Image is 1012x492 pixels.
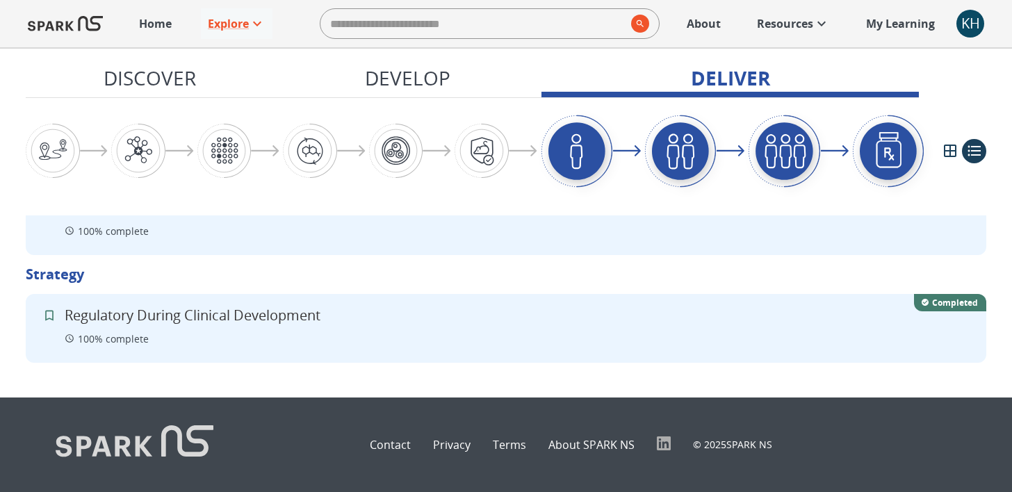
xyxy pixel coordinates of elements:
[370,436,411,453] a: Contact
[365,63,450,92] p: Develop
[657,436,671,450] img: LinkedIn
[750,8,837,39] a: Resources
[626,9,649,38] button: search
[56,425,213,464] img: Logo of SPARK at Stanford
[680,8,728,39] a: About
[433,436,471,453] a: Privacy
[716,145,744,157] img: arrow-right
[938,139,962,163] button: grid view
[509,145,537,157] img: arrow-right
[208,15,249,32] p: Explore
[74,331,149,346] p: 100 % complete
[139,15,172,32] p: Home
[866,15,935,32] p: My Learning
[956,10,984,38] div: KH
[80,145,108,157] img: arrow-right
[962,139,986,163] button: list view
[65,305,320,326] p: Regulatory During Clinical Development
[251,145,279,157] img: arrow-right
[548,436,635,453] a: About SPARK NS
[201,8,272,39] a: Explore
[820,145,849,157] img: arrow-right
[28,7,103,40] img: Logo of SPARK at Stanford
[26,264,986,285] p: Strategy
[612,145,641,157] img: arrow-right
[493,436,526,453] a: Terms
[691,63,770,92] p: Deliver
[693,437,772,452] p: © 2025 SPARK NS
[859,8,942,39] a: My Learning
[132,8,179,39] a: Home
[337,145,366,157] img: arrow-right
[757,15,813,32] p: Resources
[26,115,924,188] div: Graphic showing the progression through the Discover, Develop, and Deliver pipeline, highlighting...
[932,297,978,309] p: Completed
[687,15,721,32] p: About
[423,145,451,157] img: arrow-right
[42,309,56,322] svg: Add to My Learning
[74,224,149,238] p: 100 % complete
[165,145,194,157] img: arrow-right
[956,10,984,38] button: account of current user
[104,63,196,92] p: Discover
